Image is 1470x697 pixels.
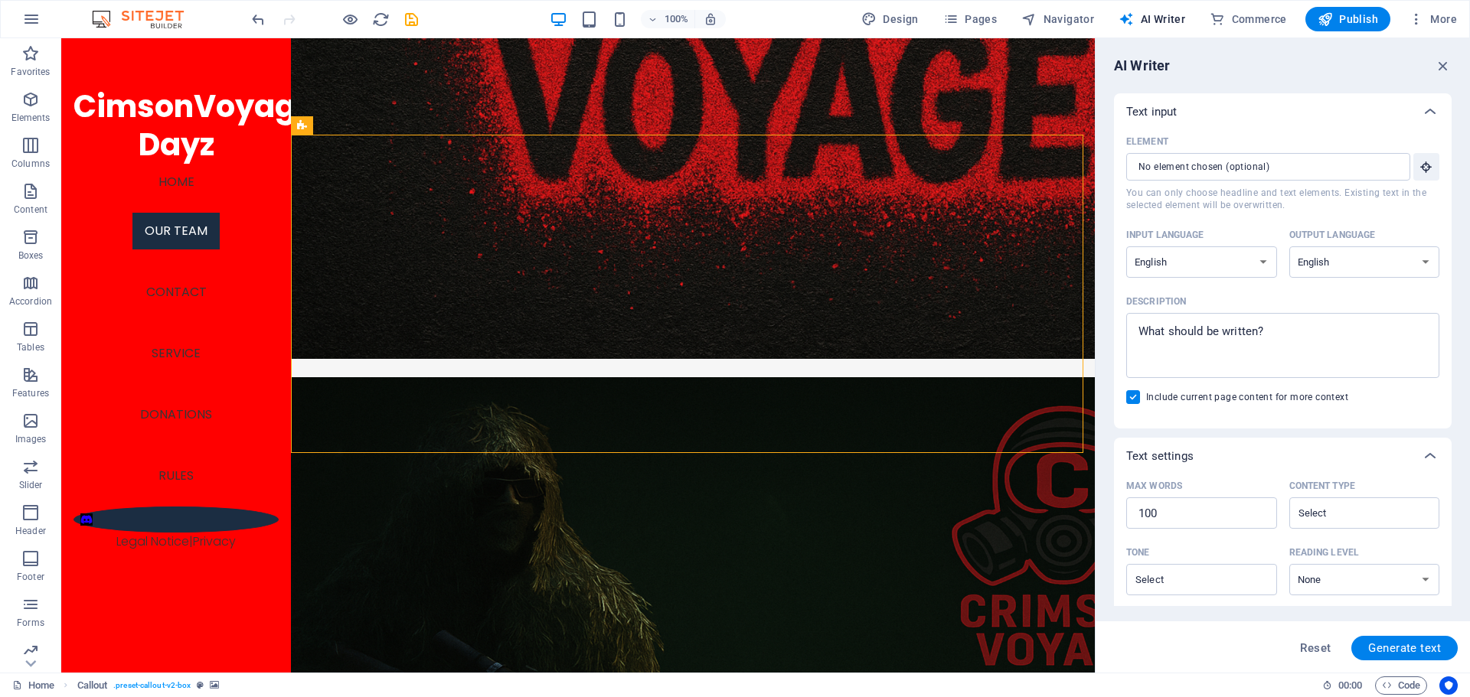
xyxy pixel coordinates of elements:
p: Tone [1126,546,1149,559]
span: Publish [1318,11,1378,27]
p: Content [14,204,47,216]
span: Click to select. Double-click to edit [77,676,108,695]
input: Content typeClear [1294,502,1410,524]
span: Commerce [1210,11,1287,27]
span: . preset-callout-v2-box [113,676,191,695]
span: Code [1382,676,1420,695]
input: ElementYou can only choose headline and text elements. Existing text in the selected element will... [1126,153,1400,181]
span: AI Writer [1119,11,1185,27]
p: Images [15,433,47,445]
button: Usercentrics [1439,676,1458,695]
p: Slider [19,479,43,491]
button: Design [855,7,925,31]
h6: 100% [664,10,688,28]
select: Reading level [1289,564,1440,595]
button: Pages [937,7,1003,31]
i: This element contains a background [210,681,219,689]
p: Accordion [9,295,52,308]
p: Element [1126,135,1168,148]
nav: breadcrumb [77,676,220,695]
p: Input language [1126,229,1204,241]
div: Text input [1114,130,1452,428]
p: Content type [1289,480,1355,492]
button: 100% [641,10,695,28]
p: Tables [17,341,44,353]
p: Footer [17,571,44,583]
p: Forms [17,617,44,629]
h6: Session time [1322,676,1363,695]
button: Publish [1305,7,1390,31]
button: ElementYou can only choose headline and text elements. Existing text in the selected element will... [1413,153,1439,181]
i: Save (Ctrl+S) [403,11,420,28]
button: More [1403,7,1463,31]
p: Features [12,387,49,399]
button: Commerce [1204,7,1293,31]
span: Design [861,11,919,27]
p: Text settings [1126,448,1194,464]
input: Max words [1126,498,1277,529]
p: Columns [11,158,50,170]
div: Text input [1114,93,1452,130]
button: save [402,10,420,28]
p: Max words [1126,480,1182,492]
span: Generate text [1368,642,1441,654]
button: Click here to leave preview mode and continue editing [341,10,359,28]
p: Output language [1289,229,1376,241]
textarea: Description [1134,321,1432,370]
span: : [1349,679,1351,691]
button: AI Writer [1112,7,1191,31]
select: Output language [1289,246,1440,278]
button: Code [1375,676,1427,695]
button: Navigator [1015,7,1100,31]
input: ToneClear [1131,568,1247,591]
p: Description [1126,295,1186,308]
a: Click to cancel selection. Double-click to open Pages [12,676,54,695]
span: Navigator [1021,11,1094,27]
span: Pages [943,11,997,27]
button: Reset [1292,636,1339,660]
h6: AI Writer [1114,57,1170,75]
select: Input language [1126,246,1277,278]
div: Design (Ctrl+Alt+Y) [855,7,925,31]
div: Text settings [1114,474,1452,686]
p: Header [15,525,46,537]
span: Include current page content for more context [1146,391,1348,403]
span: 00 00 [1338,676,1362,695]
p: Boxes [18,249,44,262]
i: Reload page [372,11,390,28]
button: Generate text [1351,636,1458,660]
span: You can only choose headline and text elements. Existing text in the selected element will be ove... [1126,187,1439,211]
p: Text input [1126,104,1177,119]
button: reload [371,10,390,28]
img: Editor Logo [88,10,203,28]
i: On resize automatically adjust zoom level to fit chosen device. [704,12,717,26]
i: This element is a customizable preset [197,681,204,689]
div: Text settings [1114,438,1452,474]
p: Favorites [11,66,50,78]
button: undo [249,10,267,28]
span: More [1409,11,1457,27]
p: Reading level [1289,546,1359,559]
p: Elements [11,112,51,124]
span: Reset [1300,642,1331,654]
i: Undo: Change text (Ctrl+Z) [250,11,267,28]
